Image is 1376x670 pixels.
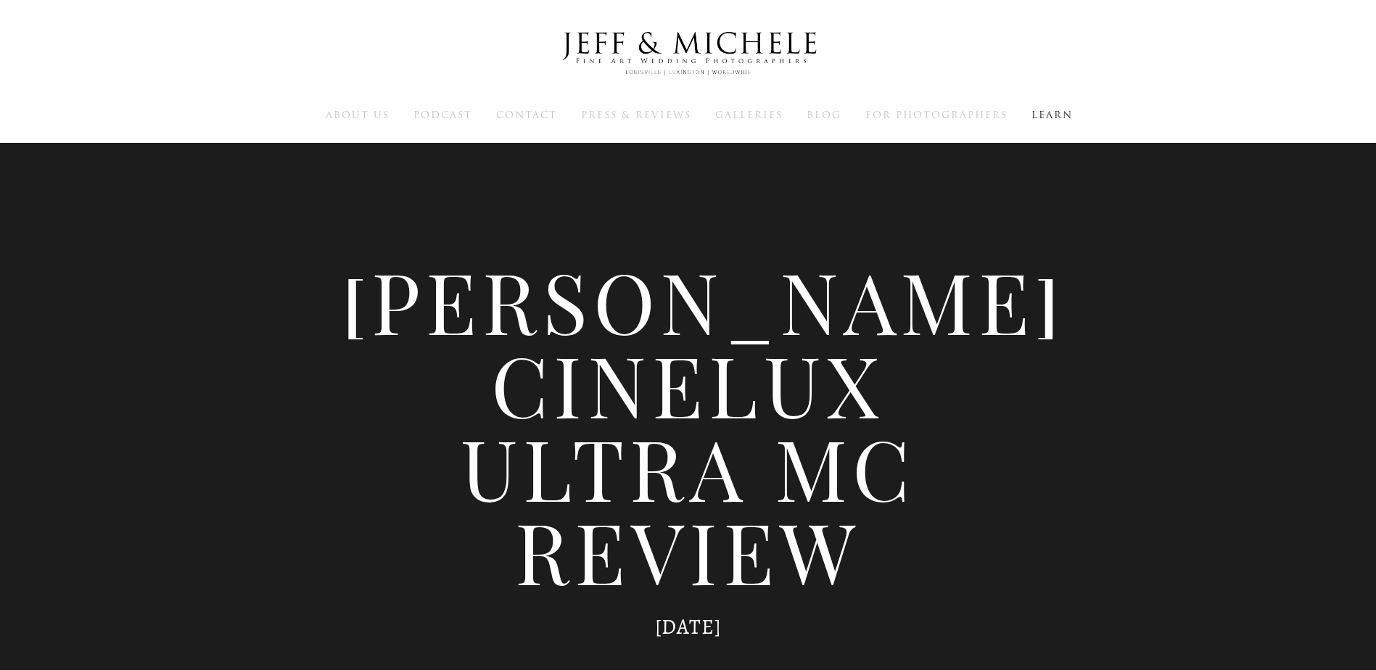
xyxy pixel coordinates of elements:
[865,108,1008,121] a: For Photographers
[413,108,472,121] a: Podcast
[1031,108,1073,121] a: Learn
[326,108,390,121] a: About Us
[1031,108,1073,122] span: Learn
[326,108,390,122] span: About Us
[715,108,783,121] a: Galleries
[807,108,841,122] span: Blog
[543,18,833,89] img: Louisville Wedding Photographers - Jeff & Michele Wedding Photographers
[715,108,783,122] span: Galleries
[581,108,691,122] span: Press & Reviews
[340,259,1037,592] h1: [PERSON_NAME] Cinelux Ultra MC Review
[655,613,722,641] time: [DATE]
[496,108,557,122] span: Contact
[413,108,472,122] span: Podcast
[496,108,557,121] a: Contact
[581,108,691,121] a: Press & Reviews
[807,108,841,121] a: Blog
[865,108,1008,122] span: For Photographers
